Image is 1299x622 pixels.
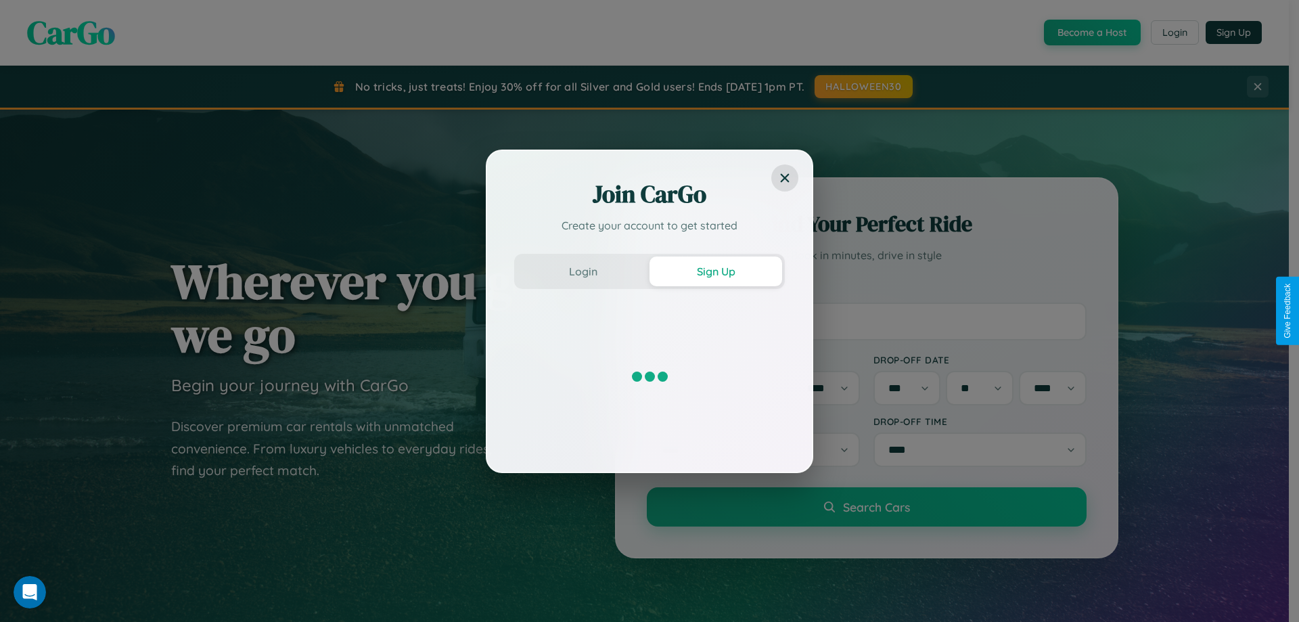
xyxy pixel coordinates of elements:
h2: Join CarGo [514,178,785,210]
iframe: Intercom live chat [14,576,46,608]
div: Give Feedback [1283,284,1292,338]
p: Create your account to get started [514,217,785,234]
button: Sign Up [649,257,782,286]
button: Login [517,257,649,286]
